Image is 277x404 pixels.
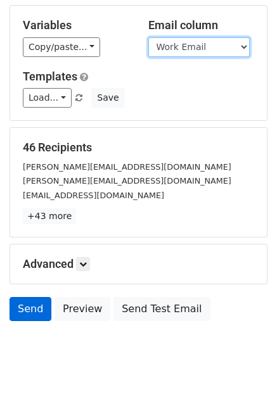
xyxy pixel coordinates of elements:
[23,37,100,57] a: Copy/paste...
[10,297,51,321] a: Send
[214,343,277,404] iframe: Chat Widget
[55,297,110,321] a: Preview
[23,70,77,83] a: Templates
[23,18,129,32] h5: Variables
[113,297,210,321] a: Send Test Email
[148,18,255,32] h5: Email column
[23,141,254,155] h5: 46 Recipients
[91,88,124,108] button: Save
[23,257,254,271] h5: Advanced
[23,162,231,172] small: [PERSON_NAME][EMAIL_ADDRESS][DOMAIN_NAME]
[23,176,231,186] small: [PERSON_NAME][EMAIL_ADDRESS][DOMAIN_NAME]
[23,191,164,200] small: [EMAIL_ADDRESS][DOMAIN_NAME]
[23,208,76,224] a: +43 more
[23,88,72,108] a: Load...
